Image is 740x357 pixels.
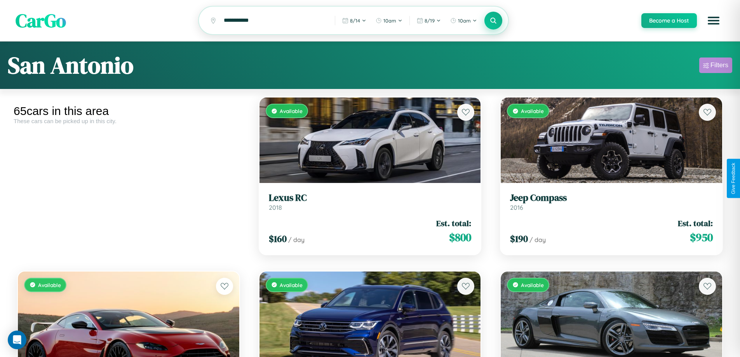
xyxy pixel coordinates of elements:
button: Open menu [703,10,724,31]
span: CarGo [16,8,66,33]
button: 8/19 [413,14,445,27]
span: / day [529,236,546,244]
button: 8/14 [338,14,370,27]
span: 10am [458,17,471,24]
a: Jeep Compass2016 [510,192,713,211]
a: Lexus RC2018 [269,192,472,211]
h1: San Antonio [8,49,134,81]
span: $ 190 [510,232,528,245]
button: Filters [699,57,732,73]
span: Est. total: [678,218,713,229]
div: 65 cars in this area [14,104,244,118]
span: Available [521,108,544,114]
span: $ 950 [690,230,713,245]
span: Available [38,282,61,288]
div: Open Intercom Messenger [8,331,26,349]
span: 8 / 14 [350,17,360,24]
span: 8 / 19 [425,17,435,24]
h3: Jeep Compass [510,192,713,204]
div: Filters [710,61,728,69]
span: 10am [383,17,396,24]
span: Available [521,282,544,288]
span: $ 160 [269,232,287,245]
h3: Lexus RC [269,192,472,204]
button: Become a Host [641,13,697,28]
div: Give Feedback [731,163,736,194]
div: These cars can be picked up in this city. [14,118,244,124]
span: Est. total: [436,218,471,229]
button: 10am [446,14,481,27]
span: / day [288,236,305,244]
span: Available [280,282,303,288]
span: $ 800 [449,230,471,245]
span: 2018 [269,204,282,211]
button: 10am [372,14,406,27]
span: Available [280,108,303,114]
span: 2016 [510,204,523,211]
